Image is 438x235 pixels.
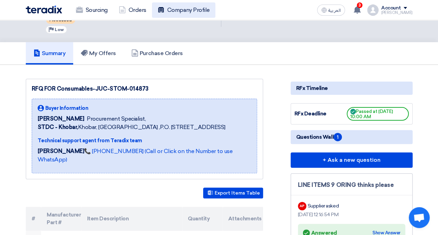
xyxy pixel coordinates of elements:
[182,207,223,231] th: Quantity
[82,207,182,231] th: Item Description
[55,27,64,32] span: Low
[357,2,362,8] span: 3
[152,2,215,18] a: Company Profile
[308,202,339,210] div: Supplier asked
[32,85,257,93] div: RFQ FOR Consumables-JUC-STOM-014873
[38,123,225,131] span: Khobar, [GEOGRAPHIC_DATA] ,P.O. [STREET_ADDRESS]
[381,11,413,15] div: [PERSON_NAME]
[81,50,116,57] h5: My Offers
[367,5,378,16] img: profile_test.png
[298,181,405,190] div: LINE ITEMS 9 ORING thinks please
[45,105,89,112] span: Buyer Information
[33,50,66,57] h5: Summary
[73,42,124,65] a: My Offers
[409,207,430,228] div: Open chat
[333,133,342,141] span: 1
[317,5,345,16] button: العربية
[294,110,347,118] div: RFx Deadline
[38,148,233,163] a: 📞 [PHONE_NUMBER] (Call or Click on the Number to use WhatsApp)
[203,188,263,198] button: Export Items Table
[381,5,401,11] div: Account
[291,152,413,168] button: + Ask a new question
[41,207,82,231] th: Manufacturer Part #
[124,42,191,65] a: Purchase Orders
[328,8,341,13] span: العربية
[296,133,342,141] span: Questions Wall
[38,115,84,123] span: [PERSON_NAME]
[291,82,413,95] div: RFx Timeline
[70,2,113,18] a: Sourcing
[223,207,263,231] th: Attachments
[38,124,78,130] b: STDC - Khobar,
[298,211,405,218] div: [DATE] 12:16:54 PM
[347,107,409,121] span: Passed at [DATE] 10:00 AM
[113,2,152,18] a: Orders
[26,207,41,231] th: #
[38,148,84,154] strong: [PERSON_NAME]
[87,115,146,123] span: Procurement Specialist,
[298,202,306,210] div: AP
[131,50,183,57] h5: Purchase Orders
[26,6,62,14] img: Teradix logo
[26,42,74,65] a: Summary
[38,137,251,144] div: Technical support agent from Teradix team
